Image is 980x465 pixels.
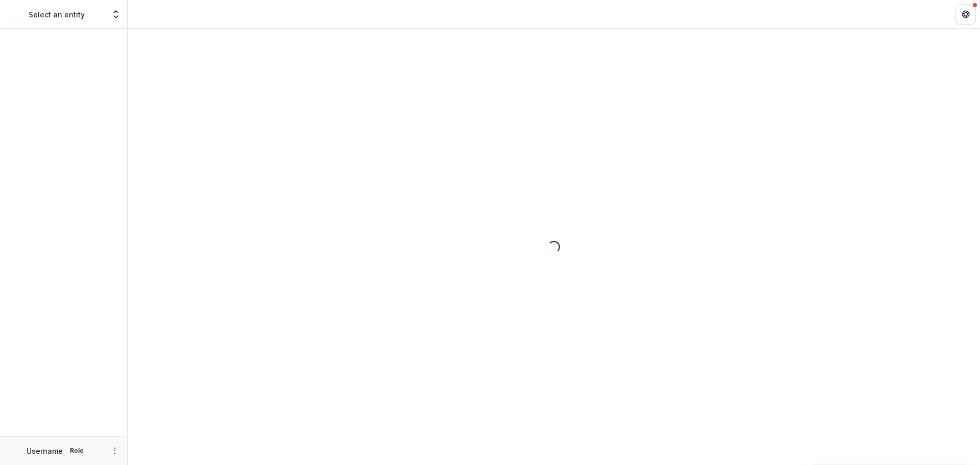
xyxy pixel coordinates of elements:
p: Select an entity [29,9,85,20]
p: Role [67,446,87,455]
button: More [109,445,121,457]
button: Open entity switcher [109,4,123,25]
p: Username [27,446,63,456]
button: Get Help [955,4,976,25]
